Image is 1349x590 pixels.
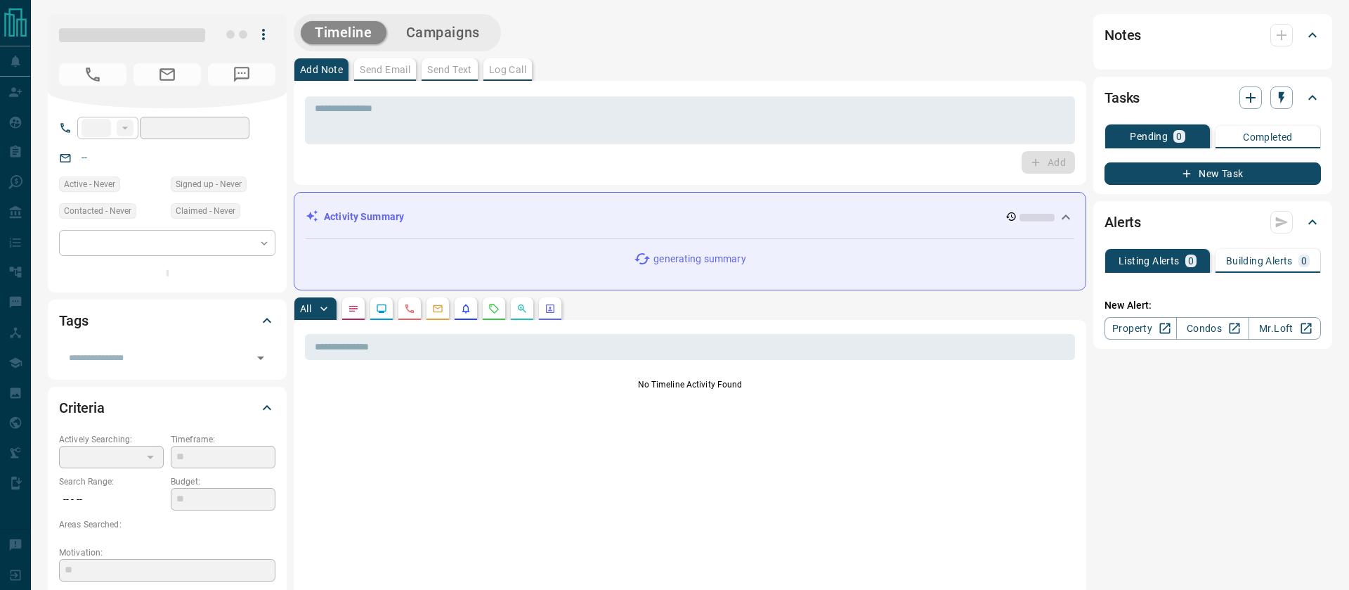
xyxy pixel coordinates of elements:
p: 0 [1188,256,1194,266]
p: 0 [1176,132,1182,141]
p: New Alert: [1104,298,1321,313]
svg: Emails [432,303,443,314]
p: Listing Alerts [1119,256,1180,266]
span: Signed up - Never [176,177,242,191]
div: Tags [59,304,275,338]
p: -- - -- [59,488,164,511]
span: Contacted - Never [64,204,131,218]
div: Tasks [1104,81,1321,115]
span: No Number [59,63,126,86]
h2: Criteria [59,397,105,419]
a: Condos [1176,317,1249,340]
p: Budget: [171,475,275,488]
p: Activity Summary [324,210,404,224]
div: Criteria [59,391,275,425]
div: Notes [1104,18,1321,52]
p: 0 [1301,256,1307,266]
button: Timeline [301,21,386,44]
span: Claimed - Never [176,204,235,218]
svg: Notes [348,303,359,314]
h2: Tags [59,309,88,332]
p: Add Note [300,65,343,75]
span: No Number [208,63,275,86]
div: Alerts [1104,205,1321,239]
p: Timeframe: [171,433,275,446]
p: Motivation: [59,546,275,559]
p: No Timeline Activity Found [305,378,1075,391]
p: generating summary [653,252,745,267]
svg: Lead Browsing Activity [376,303,387,314]
svg: Requests [488,303,500,314]
button: Campaigns [392,21,494,44]
h2: Alerts [1104,211,1141,233]
svg: Calls [404,303,415,314]
svg: Opportunities [516,303,528,314]
h2: Notes [1104,24,1141,46]
span: Active - Never [64,177,115,191]
button: New Task [1104,162,1321,185]
a: -- [82,152,87,163]
div: Activity Summary [306,204,1074,230]
a: Property [1104,317,1177,340]
p: Areas Searched: [59,518,275,531]
p: Actively Searching: [59,433,164,446]
h2: Tasks [1104,86,1140,109]
svg: Agent Actions [545,303,556,314]
a: Mr.Loft [1249,317,1321,340]
p: Completed [1243,132,1293,142]
p: Building Alerts [1226,256,1293,266]
svg: Listing Alerts [460,303,471,314]
p: Search Range: [59,475,164,488]
p: Pending [1130,132,1168,141]
span: No Email [133,63,201,86]
button: Open [251,348,271,368]
p: All [300,304,311,314]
